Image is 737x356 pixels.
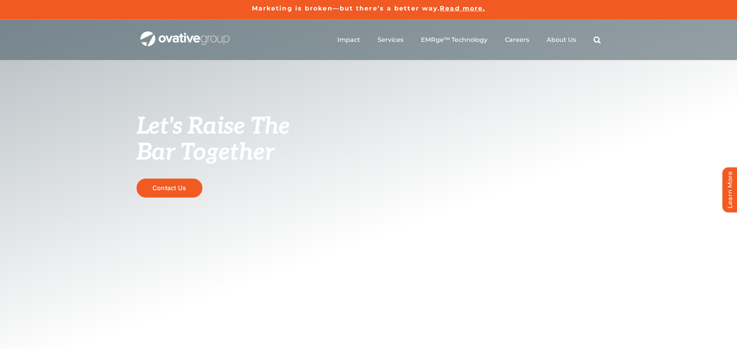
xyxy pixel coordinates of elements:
[421,36,487,44] a: EMRge™ Technology
[337,28,601,52] nav: Menu
[440,5,485,12] a: Read more.
[252,5,440,12] a: Marketing is broken—but there's a better way.
[337,36,360,44] a: Impact
[593,36,601,44] a: Search
[137,139,274,167] span: Bar Together
[378,36,404,44] a: Services
[140,31,229,38] a: OG_Full_horizontal_WHT
[505,36,529,44] a: Careers
[547,36,576,44] a: About Us
[137,179,202,198] a: Contact Us
[137,113,290,141] span: Let's Raise The
[152,184,186,192] span: Contact Us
